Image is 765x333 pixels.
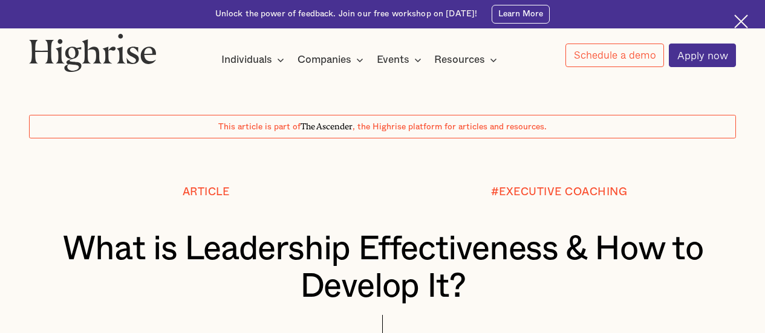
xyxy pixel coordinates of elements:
[215,8,478,20] div: Unlock the power of feedback. Join our free workshop on [DATE]!
[298,53,351,67] div: Companies
[301,120,353,130] span: The Ascender
[434,53,501,67] div: Resources
[492,5,550,24] a: Learn More
[669,44,736,67] a: Apply now
[183,186,230,198] div: Article
[221,53,288,67] div: Individuals
[377,53,425,67] div: Events
[221,53,272,67] div: Individuals
[734,15,748,28] img: Cross icon
[59,231,706,306] h1: What is Leadership Effectiveness & How to Develop It?
[377,53,409,67] div: Events
[491,186,628,198] div: #EXECUTIVE COACHING
[565,44,664,67] a: Schedule a demo
[353,123,547,131] span: , the Highrise platform for articles and resources.
[218,123,301,131] span: This article is part of
[298,53,367,67] div: Companies
[29,33,157,72] img: Highrise logo
[434,53,485,67] div: Resources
